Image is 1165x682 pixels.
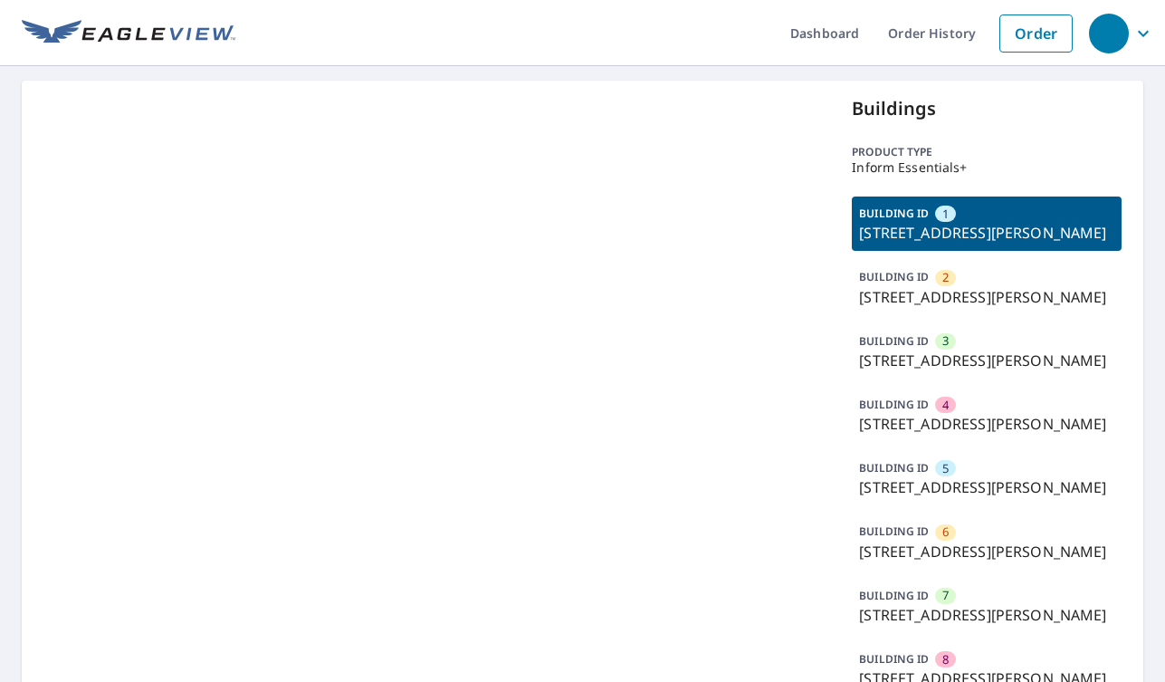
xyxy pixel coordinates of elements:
p: [STREET_ADDRESS][PERSON_NAME] [859,350,1114,371]
span: 7 [942,587,949,604]
p: BUILDING ID [859,651,929,667]
p: [STREET_ADDRESS][PERSON_NAME] [859,222,1114,244]
p: BUILDING ID [859,397,929,412]
p: Inform Essentials+ [852,160,1122,175]
p: BUILDING ID [859,460,929,475]
p: [STREET_ADDRESS][PERSON_NAME] [859,476,1114,498]
p: BUILDING ID [859,333,929,349]
p: BUILDING ID [859,206,929,221]
span: 6 [942,524,949,541]
p: BUILDING ID [859,269,929,284]
p: [STREET_ADDRESS][PERSON_NAME] [859,286,1114,308]
a: Order [999,14,1073,53]
span: 2 [942,269,949,286]
span: 3 [942,332,949,350]
p: Buildings [852,95,1122,122]
p: [STREET_ADDRESS][PERSON_NAME] [859,413,1114,435]
p: [STREET_ADDRESS][PERSON_NAME] [859,604,1114,626]
p: BUILDING ID [859,588,929,603]
img: EV Logo [22,20,235,47]
p: [STREET_ADDRESS][PERSON_NAME] [859,541,1114,562]
p: Product type [852,144,1122,160]
span: 1 [942,206,949,223]
p: BUILDING ID [859,524,929,539]
span: 4 [942,397,949,414]
span: 8 [942,651,949,668]
span: 5 [942,460,949,477]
